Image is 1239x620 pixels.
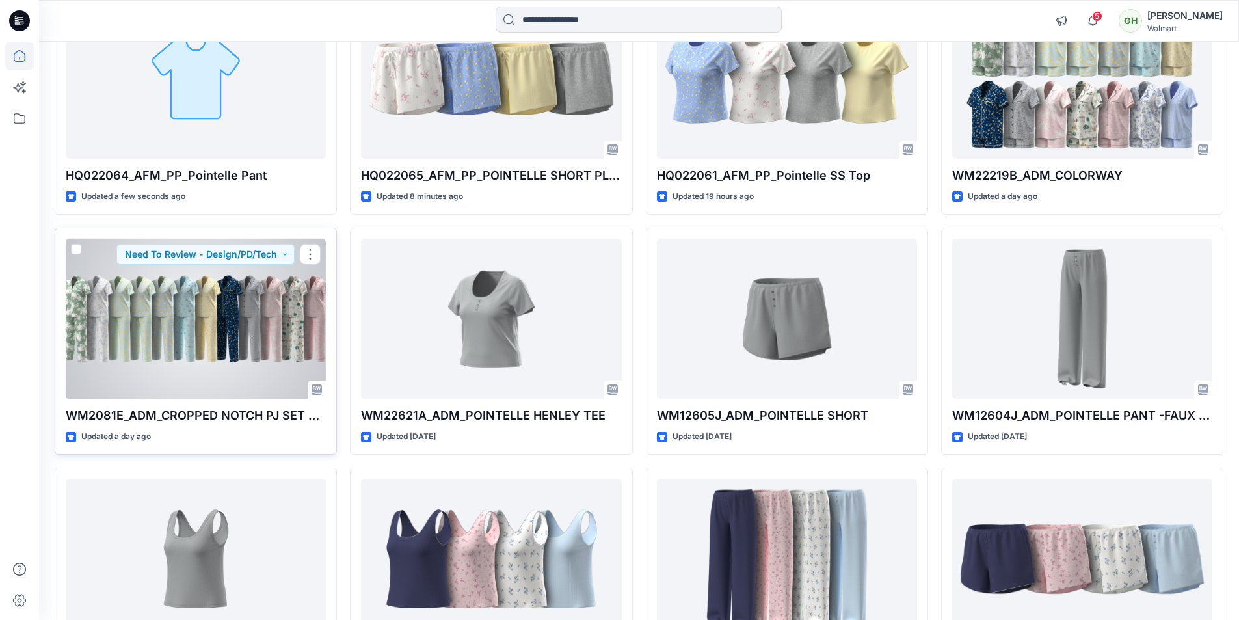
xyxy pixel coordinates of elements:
[673,430,732,444] p: Updated [DATE]
[361,407,621,425] p: WM22621A_ADM_POINTELLE HENLEY TEE
[66,167,326,185] p: HQ022064_AFM_PP_Pointelle Pant
[952,239,1212,399] a: WM12604J_ADM_POINTELLE PANT -FAUX FLY & BUTTONS + PICOT
[968,190,1037,204] p: Updated a day ago
[968,430,1027,444] p: Updated [DATE]
[673,190,754,204] p: Updated 19 hours ago
[377,190,463,204] p: Updated 8 minutes ago
[81,430,151,444] p: Updated a day ago
[952,167,1212,185] p: WM22219B_ADM_COLORWAY
[377,430,436,444] p: Updated [DATE]
[657,167,917,185] p: HQ022061_AFM_PP_Pointelle SS Top
[1147,8,1223,23] div: [PERSON_NAME]
[66,407,326,425] p: WM2081E_ADM_CROPPED NOTCH PJ SET w/ STRAIGHT HEM TOP_COLORWAY
[1092,11,1102,21] span: 5
[361,167,621,185] p: HQ022065_AFM_PP_POINTELLE SHORT PLUS
[952,407,1212,425] p: WM12604J_ADM_POINTELLE PANT -FAUX FLY & BUTTONS + PICOT
[361,239,621,399] a: WM22621A_ADM_POINTELLE HENLEY TEE
[657,407,917,425] p: WM12605J_ADM_POINTELLE SHORT
[657,239,917,399] a: WM12605J_ADM_POINTELLE SHORT
[81,190,185,204] p: Updated a few seconds ago
[1147,23,1223,33] div: Walmart
[66,239,326,399] a: WM2081E_ADM_CROPPED NOTCH PJ SET w/ STRAIGHT HEM TOP_COLORWAY
[1119,9,1142,33] div: GH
